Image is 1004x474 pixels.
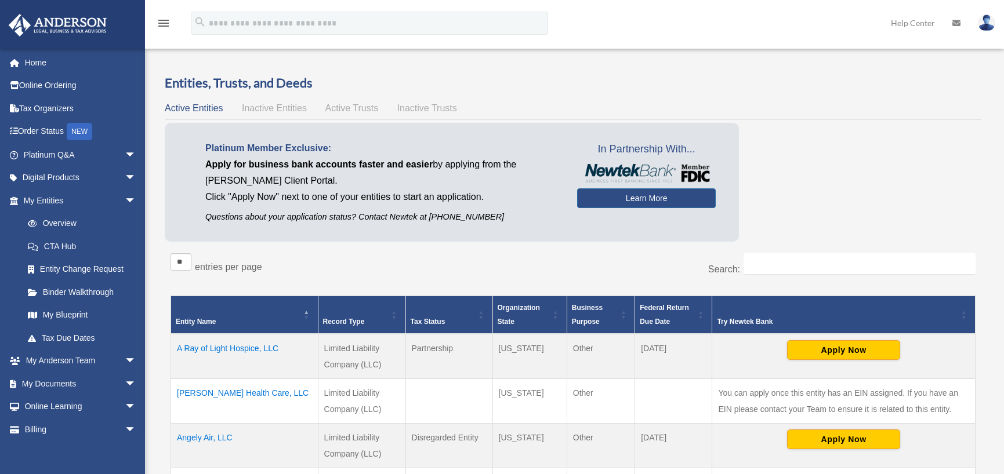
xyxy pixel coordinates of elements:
[8,166,154,189] a: Digital Productsarrow_drop_down
[125,166,148,190] span: arrow_drop_down
[640,304,689,326] span: Federal Return Due Date
[16,304,148,327] a: My Blueprint
[16,212,142,235] a: Overview
[8,418,154,441] a: Billingarrow_drop_down
[8,51,154,74] a: Home
[787,429,900,449] button: Apply Now
[67,123,92,140] div: NEW
[318,334,405,379] td: Limited Liability Company (LLC)
[157,20,171,30] a: menu
[242,103,307,113] span: Inactive Entities
[165,74,981,92] h3: Entities, Trusts, and Deeds
[635,424,712,468] td: [DATE]
[318,296,405,334] th: Record Type: Activate to sort
[176,318,216,326] span: Entity Name
[787,340,900,360] button: Apply Now
[125,349,148,373] span: arrow_drop_down
[405,424,492,468] td: Disregarded Entity
[411,318,445,326] span: Tax Status
[125,395,148,419] span: arrow_drop_down
[8,143,154,166] a: Platinum Q&Aarrow_drop_down
[492,296,567,334] th: Organization State: Activate to sort
[492,334,567,379] td: [US_STATE]
[577,188,716,208] a: Learn More
[171,424,318,468] td: Angely Air, LLC
[498,304,540,326] span: Organization State
[717,315,958,329] div: Try Newtek Bank
[8,372,154,395] a: My Documentsarrow_drop_down
[16,235,148,258] a: CTA Hub
[171,296,318,334] th: Entity Name: Activate to invert sorting
[567,334,635,379] td: Other
[16,280,148,304] a: Binder Walkthrough
[205,156,560,189] p: by applying from the [PERSON_NAME] Client Portal.
[325,103,379,113] span: Active Trusts
[323,318,365,326] span: Record Type
[492,379,567,424] td: [US_STATE]
[165,103,223,113] span: Active Entities
[125,372,148,396] span: arrow_drop_down
[205,159,433,169] span: Apply for business bank accounts faster and easier
[8,349,154,373] a: My Anderson Teamarrow_drop_down
[8,395,154,418] a: Online Learningarrow_drop_down
[567,424,635,468] td: Other
[397,103,457,113] span: Inactive Trusts
[712,296,976,334] th: Try Newtek Bank : Activate to sort
[157,16,171,30] i: menu
[8,189,148,212] a: My Entitiesarrow_drop_down
[8,97,154,120] a: Tax Organizers
[5,14,110,37] img: Anderson Advisors Platinum Portal
[572,304,603,326] span: Business Purpose
[577,140,716,159] span: In Partnership With...
[405,334,492,379] td: Partnership
[712,379,976,424] td: You can apply once this entity has an EIN assigned. If you have an EIN please contact your Team t...
[567,379,635,424] td: Other
[16,326,148,349] a: Tax Due Dates
[205,210,560,224] p: Questions about your application status? Contact Newtek at [PHONE_NUMBER]
[195,262,262,272] label: entries per page
[125,143,148,167] span: arrow_drop_down
[205,140,560,156] p: Platinum Member Exclusive:
[171,379,318,424] td: [PERSON_NAME] Health Care, LLC
[318,424,405,468] td: Limited Liability Company (LLC)
[635,296,712,334] th: Federal Return Due Date: Activate to sort
[978,14,995,31] img: User Pic
[405,296,492,334] th: Tax Status: Activate to sort
[492,424,567,468] td: [US_STATE]
[635,334,712,379] td: [DATE]
[205,189,560,205] p: Click "Apply Now" next to one of your entities to start an application.
[318,379,405,424] td: Limited Liability Company (LLC)
[125,418,148,442] span: arrow_drop_down
[16,258,148,281] a: Entity Change Request
[125,189,148,213] span: arrow_drop_down
[583,164,710,183] img: NewtekBankLogoSM.png
[194,16,206,28] i: search
[8,120,154,144] a: Order StatusNEW
[171,334,318,379] td: A Ray of Light Hospice, LLC
[567,296,635,334] th: Business Purpose: Activate to sort
[708,264,740,274] label: Search:
[8,74,154,97] a: Online Ordering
